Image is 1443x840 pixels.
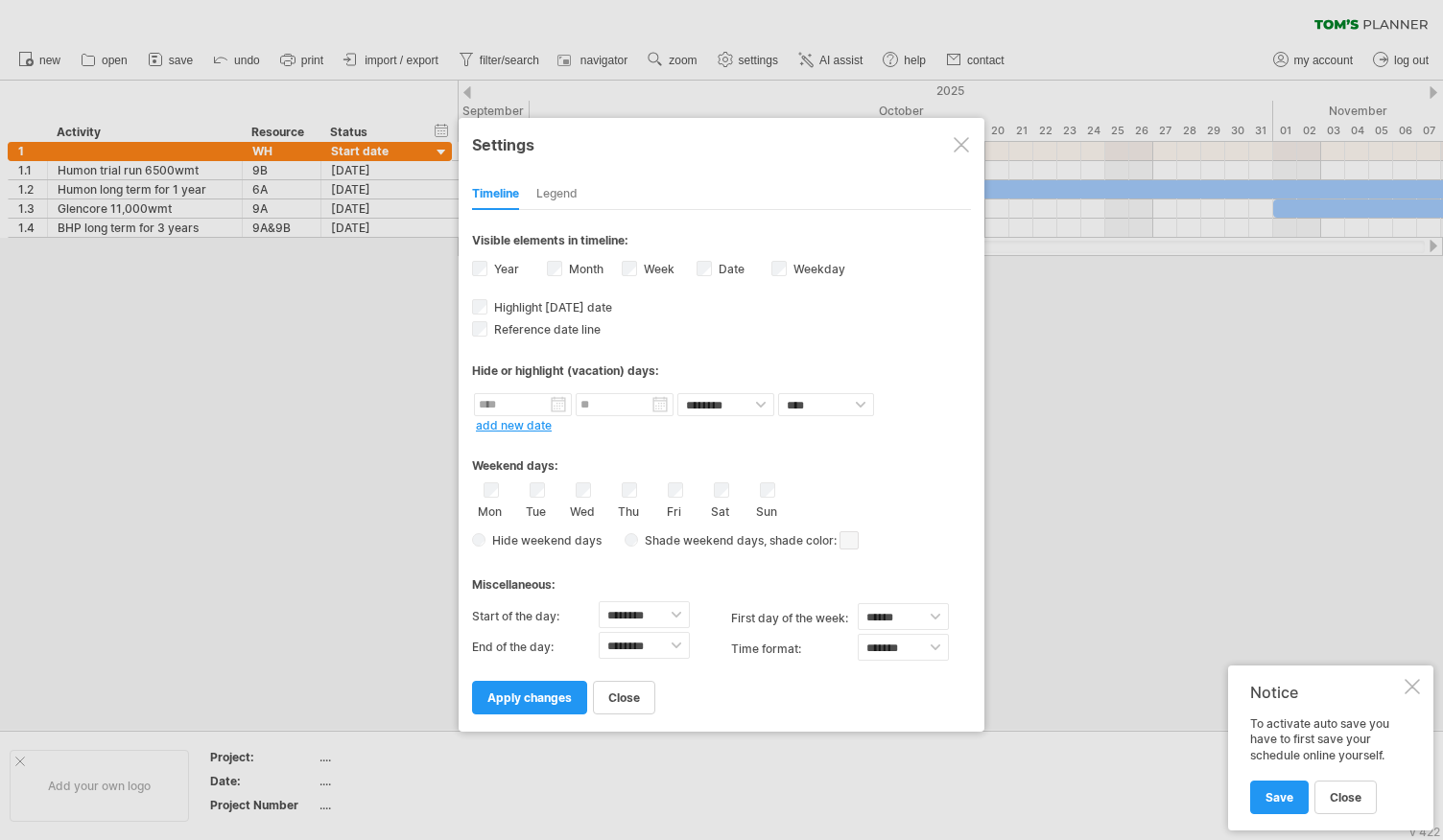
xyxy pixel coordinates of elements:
[731,634,858,665] label: Time format:
[472,179,519,210] div: Timeline
[764,529,859,552] span: , shade color:
[472,601,599,632] label: Start of the day:
[570,501,594,519] label: Wed
[472,440,971,478] div: Weekend days:
[638,533,764,548] span: Shade weekend days
[472,233,971,253] div: Visible elements in timeline:
[1250,716,1401,813] div: To activate auto save you have to first save your schedule online yourself.
[536,179,578,210] div: Legend
[1250,683,1401,702] div: Notice
[472,127,971,161] div: Settings
[490,322,601,337] span: Reference date line
[472,363,971,378] div: Hide or highlight (vacation) days:
[487,690,572,705] span: apply changes
[608,690,640,705] span: close
[1314,781,1377,814] a: close
[731,603,858,634] label: first day of the week:
[708,501,732,519] label: Sat
[565,262,603,276] label: Month
[524,501,548,519] label: Tue
[472,681,587,714] a: apply changes
[616,501,640,519] label: Thu
[593,681,655,714] a: close
[754,501,778,519] label: Sun
[490,300,612,315] span: Highlight [DATE] date
[1250,781,1309,814] a: Save
[640,262,674,276] label: Week
[1266,790,1293,805] span: Save
[490,262,519,276] label: Year
[840,531,859,549] span: click here to change the shade color
[472,632,599,663] label: End of the day:
[1330,790,1361,805] span: close
[662,501,686,519] label: Fri
[476,418,552,432] a: add new date
[790,262,845,276] label: Weekday
[472,559,971,596] div: Miscellaneous:
[715,262,745,276] label: Date
[485,533,602,548] span: Hide weekend days
[478,501,502,519] label: Mon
